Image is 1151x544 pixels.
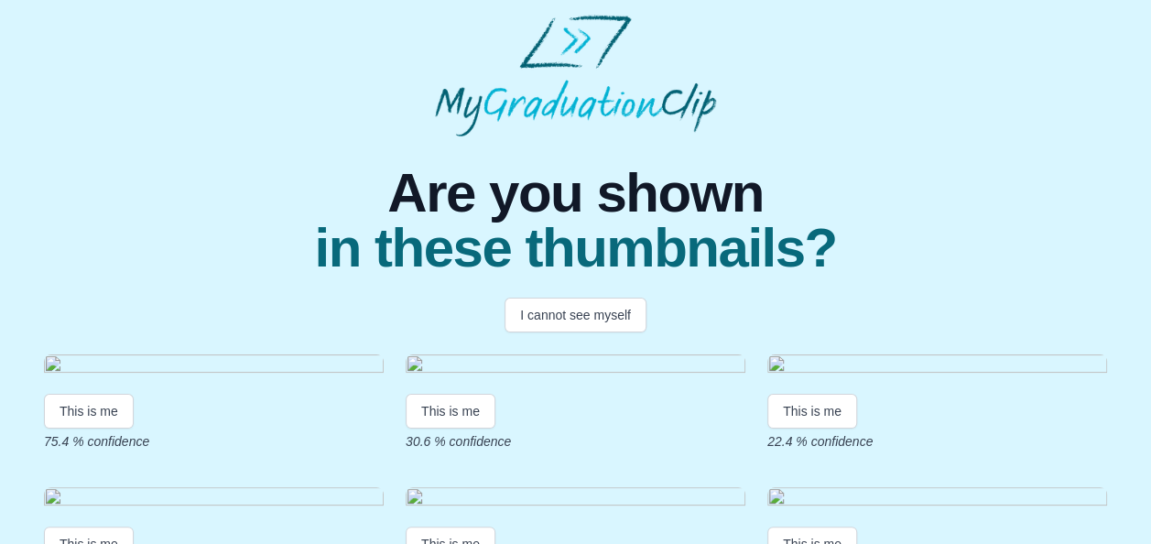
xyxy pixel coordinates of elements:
span: Are you shown [314,166,836,221]
p: 75.4 % confidence [44,432,384,451]
button: This is me [406,394,495,429]
button: This is me [767,394,857,429]
button: I cannot see myself [505,298,646,332]
img: 8cb6a72140e48067406f26e0b6c2e1cdb96a6d00.gif [406,354,745,379]
span: in these thumbnails? [314,221,836,276]
img: 9c720a5847cb1396065d5f26ec8d44ee4cdd442a.gif [767,354,1107,379]
p: 22.4 % confidence [767,432,1107,451]
img: d06df54b4071cfd23d8cb7eb7430e4710c75f13c.gif [767,487,1107,512]
img: MyGraduationClip [435,15,715,136]
p: 30.6 % confidence [406,432,745,451]
img: a8224ba524fe153013586cd75fe1a39d18745e5b.gif [44,354,384,379]
img: 2b9772632adcb7e59f6d4abe54c763a338e9fb9c.gif [406,487,745,512]
button: This is me [44,394,134,429]
img: f305fcbb14a586b3a546dbe670932cda2ba67afe.gif [44,487,384,512]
